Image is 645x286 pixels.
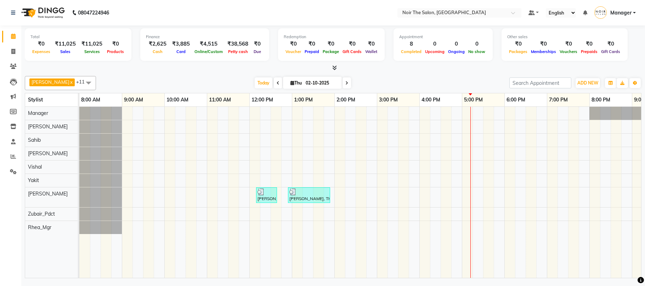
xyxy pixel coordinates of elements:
span: Thu [289,80,304,86]
a: 7:00 PM [547,95,570,105]
span: [PERSON_NAME] [32,79,69,85]
span: ADD NEW [577,80,598,86]
span: Card [175,49,187,54]
span: Gift Cards [599,49,622,54]
a: 4:00 PM [420,95,442,105]
input: Search Appointment [509,77,571,88]
span: Package [321,49,341,54]
span: Zubair_Pdct [28,211,55,217]
span: [PERSON_NAME] [28,191,68,197]
span: Prepaids [579,49,599,54]
button: ADD NEW [576,78,600,88]
span: Upcoming [423,49,446,54]
span: Wallet [363,49,379,54]
a: 10:00 AM [165,95,190,105]
span: Cash [151,49,164,54]
div: ₹0 [30,40,52,48]
div: Other sales [507,34,622,40]
div: ₹0 [363,40,379,48]
span: Packages [507,49,529,54]
a: 3:00 PM [377,95,400,105]
div: ₹3,885 [169,40,193,48]
div: ₹11,025 [52,40,79,48]
input: 2025-10-02 [304,78,339,88]
a: 8:00 AM [79,95,102,105]
span: +11 [76,79,90,84]
span: Expenses [30,49,52,54]
div: ₹38,568 [225,40,251,48]
span: Gift Cards [341,49,363,54]
div: ₹0 [599,40,622,48]
a: 5:00 PM [462,95,485,105]
div: ₹2,625 [146,40,169,48]
div: ₹0 [105,40,126,48]
div: 0 [446,40,466,48]
span: Ongoing [446,49,466,54]
span: Services [83,49,102,54]
span: Rhea_Mgr [28,224,51,230]
span: [PERSON_NAME] [28,123,68,130]
span: Prepaid [303,49,321,54]
span: Completed [399,49,423,54]
a: 9:00 AM [122,95,145,105]
span: Today [255,77,272,88]
span: Due [252,49,263,54]
span: Petty cash [226,49,250,54]
div: ₹0 [341,40,363,48]
div: Appointment [399,34,487,40]
span: Sahib [28,137,41,143]
a: 2:00 PM [335,95,357,105]
div: 0 [423,40,446,48]
div: ₹0 [507,40,529,48]
span: Manager [610,9,632,17]
div: ₹11,025 [79,40,105,48]
div: ₹0 [303,40,321,48]
img: Manager [594,6,607,19]
span: Online/Custom [193,49,225,54]
div: [PERSON_NAME], TK03, 12:10 PM-12:40 PM, [PERSON_NAME] Color [PERSON_NAME] (₹630) [257,188,276,202]
div: 8 [399,40,423,48]
span: Manager [28,110,48,116]
div: ₹0 [579,40,599,48]
div: Finance [146,34,264,40]
span: Vouchers [558,49,579,54]
span: Products [105,49,126,54]
div: [PERSON_NAME], TK05, 12:55 PM-01:55 PM, Color Touchup Inoa(M) (₹2100) [289,188,329,202]
div: ₹0 [321,40,341,48]
a: 12:00 PM [250,95,275,105]
span: Stylist [28,97,43,103]
span: Voucher [284,49,303,54]
img: logo [18,3,67,23]
div: ₹0 [284,40,303,48]
div: Total [30,34,126,40]
a: 1:00 PM [292,95,315,105]
div: ₹0 [251,40,264,48]
a: 8:00 PM [590,95,612,105]
div: ₹4,515 [193,40,225,48]
div: 0 [466,40,487,48]
span: [PERSON_NAME] [28,150,68,157]
a: x [69,79,73,85]
div: Redemption [284,34,379,40]
a: 11:00 AM [207,95,233,105]
span: No show [466,49,487,54]
b: 08047224946 [78,3,109,23]
span: Yakit [28,177,39,183]
span: Memberships [529,49,558,54]
div: ₹0 [529,40,558,48]
span: Sales [58,49,72,54]
span: Vishal [28,164,42,170]
div: ₹0 [558,40,579,48]
a: 6:00 PM [505,95,527,105]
